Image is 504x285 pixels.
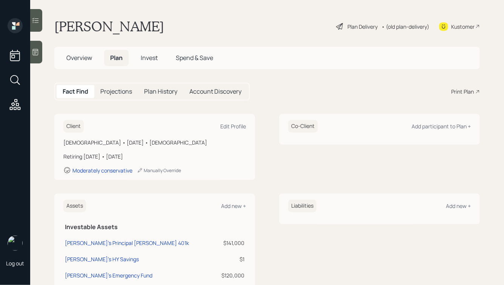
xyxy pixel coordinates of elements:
h5: Account Discovery [189,88,241,95]
div: [PERSON_NAME]'s HY Savings [65,255,139,263]
div: $1 [217,255,244,263]
div: Add new + [221,202,246,210]
h5: Fact Find [63,88,88,95]
div: $120,000 [217,271,244,279]
div: Manually Override [137,167,181,174]
div: Print Plan [451,88,474,96]
h5: Plan History [144,88,177,95]
div: Add participant to Plan + [412,123,471,130]
div: Plan Delivery [347,23,378,31]
div: Retiring [DATE] • [DATE] [63,153,246,160]
h1: [PERSON_NAME] [54,18,164,35]
span: Plan [110,54,123,62]
h5: Investable Assets [65,223,244,231]
div: Moderately conservative [72,167,132,174]
span: Invest [141,54,158,62]
div: [PERSON_NAME]'s Principal [PERSON_NAME] 401k [65,239,189,247]
div: • (old plan-delivery) [381,23,429,31]
h5: Projections [100,88,132,95]
div: Add new + [446,202,471,210]
div: [PERSON_NAME]'s Emergency Fund [65,271,152,279]
div: Kustomer [451,23,475,31]
span: Spend & Save [176,54,213,62]
h6: Client [63,120,84,132]
img: hunter_neumayer.jpg [8,236,23,251]
div: Edit Profile [220,123,246,130]
div: [DEMOGRAPHIC_DATA] • [DATE] • [DEMOGRAPHIC_DATA] [63,139,246,146]
span: Overview [66,54,92,62]
div: Log out [6,260,24,267]
h6: Co-Client [288,120,318,132]
div: $141,000 [217,239,244,247]
h6: Liabilities [288,200,317,212]
h6: Assets [63,200,86,212]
